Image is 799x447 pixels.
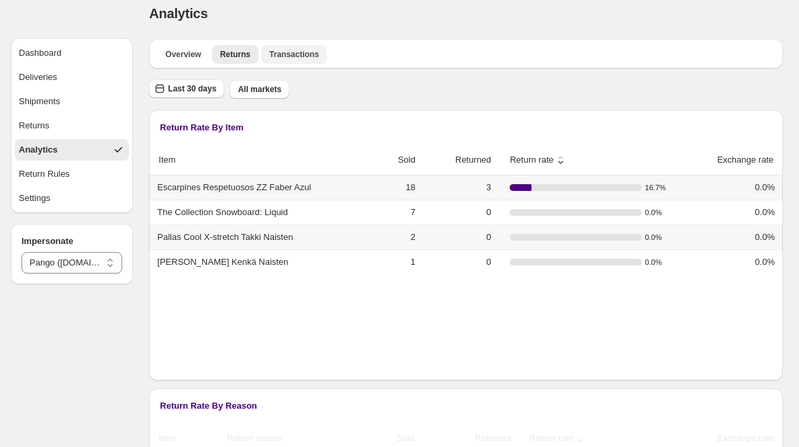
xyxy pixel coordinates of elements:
[368,175,420,200] td: 18
[368,225,420,249] td: 2
[15,42,129,64] button: Dashboard
[238,84,281,95] span: All markets
[19,143,58,157] div: Analytics
[19,167,70,181] div: Return Rules
[157,231,293,244] span: Pallas Cool X-stretch Takki Naisten
[21,235,122,248] h4: Impersonate
[160,399,772,413] h3: Return Rate By Reason
[15,139,129,161] button: Analytics
[168,83,216,94] span: Last 30 days
[165,49,201,60] span: Overview
[19,95,60,108] div: Shipments
[160,121,772,134] h3: Return Rate By Item
[673,200,783,225] td: 0.0%
[15,67,129,88] button: Deliveries
[420,225,496,249] td: 0
[19,71,57,84] div: Deliveries
[645,181,680,194] span: 16.7 %
[19,46,62,60] div: Dashboard
[157,255,288,269] span: [PERSON_NAME] Kenkä Naisten
[645,231,680,244] span: 0.0 %
[230,80,289,99] button: All markets
[220,49,250,60] span: Returns
[269,49,319,60] span: Transactions
[673,225,783,249] td: 0.0%
[420,249,496,274] td: 0
[19,119,50,132] div: Returns
[519,432,573,445] span: Return rate
[15,115,129,136] button: Returns
[157,206,287,219] span: The Collection Snowboard: Liquid
[383,147,418,173] button: Sold
[673,249,783,274] td: 0.0%
[149,6,207,21] span: Analytics
[368,249,420,274] td: 1
[15,188,129,209] button: Settings
[645,255,680,269] span: 0.0 %
[702,147,775,173] button: Exchange rate
[157,181,311,194] span: Escarpines Respetuosos ZZ Faber Azul
[499,153,553,167] span: Return rate
[420,175,496,200] td: 3
[673,175,783,200] td: 0.0%
[440,147,493,173] button: Returned
[368,200,420,225] td: 7
[149,79,224,98] button: Last 30 days
[420,200,496,225] td: 0
[497,147,569,173] button: sort ascending byReturn rate
[15,91,129,112] button: Shipments
[19,192,50,205] div: Settings
[15,163,129,185] button: Return Rules
[645,206,680,219] span: 0.0 %
[156,147,191,173] button: Item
